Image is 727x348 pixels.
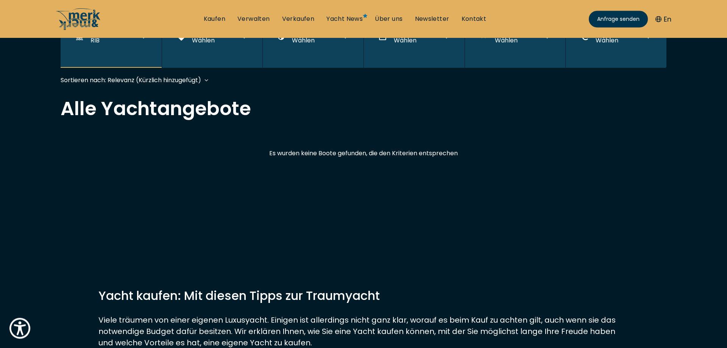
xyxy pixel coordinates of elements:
[589,11,648,27] a: Anfrage senden
[597,15,640,23] span: Anfrage senden
[121,148,606,158] div: Es wurden keine Boote gefunden, die den Kriterien entsprechen
[282,15,315,23] a: Verkaufen
[495,36,518,45] div: Wählen
[8,316,32,340] button: Show Accessibility Preferences
[326,15,363,23] a: Yacht News
[462,15,487,23] a: Kontakt
[237,15,270,23] a: Verwalten
[415,15,449,23] a: Newsletter
[596,36,618,45] div: Wählen
[375,15,403,23] a: Über uns
[90,36,100,45] span: RIB
[61,99,666,118] h2: Alle Yachtangebote
[655,14,671,24] button: En
[394,36,418,45] div: Wählen
[61,75,201,85] div: Sortieren nach: Relevanz (Kürzlich hinzugefügt)
[204,15,225,23] a: Kaufen
[192,36,215,45] div: Wählen
[292,36,317,45] div: Wählen
[98,287,629,305] h2: Yacht kaufen: Mit diesen Tipps zur Traumyacht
